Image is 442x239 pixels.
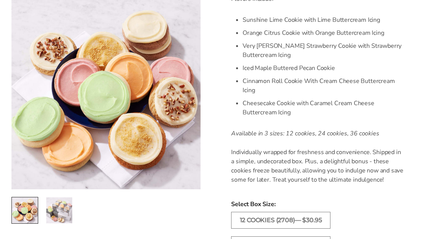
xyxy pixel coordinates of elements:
[243,97,404,119] li: Cheesecake Cookie with Caramel Cream Cheese Buttercream Icing
[243,13,404,26] li: Sunshine Lime Cookie with Lime Buttercream Icing
[231,148,404,184] p: Individually wrapped for freshness and convenience. Shipped in a simple, undecorated box. Plus, a...
[11,197,38,224] a: 1 / 2
[231,129,379,138] em: Available in 3 sizes: 12 cookies, 24 cookies, 36 cookies
[46,197,73,224] a: 2 / 2
[12,197,38,223] img: Just The Cookies - Spring Iced Cookies
[243,75,404,97] li: Cinnamon Roll Cookie With Cream Cheese Buttercream Icing
[243,62,404,75] li: Iced Maple Buttered Pecan Cookie
[243,39,404,62] li: Very [PERSON_NAME] Strawberry Cookie with Strawberry Buttercream Icing
[46,197,72,223] img: Just The Cookies - Spring Iced Cookies
[231,212,330,229] label: 12 COOKIES (2708)— $30.95
[243,26,404,39] li: Orange Citrus Cookie with Orange Buttercream Icing
[231,200,404,209] span: Select Box Size:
